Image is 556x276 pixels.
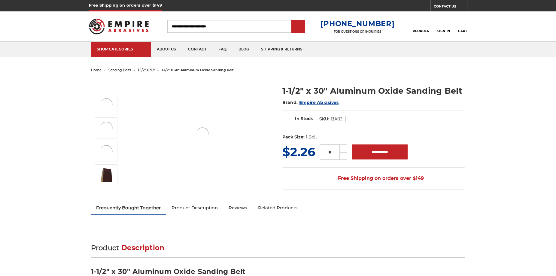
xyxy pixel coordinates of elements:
img: Empire Abrasives [89,15,149,38]
img: 1-1/2" x 30" Sanding Belt - Aluminum Oxide [99,97,114,112]
a: contact [182,42,212,57]
dd: 1 Belt [306,134,317,140]
input: Submit [292,21,304,33]
h1: 1-1/2" x 30" Aluminum Oxide Sanding Belt [282,85,465,97]
a: 1-1/2" x 30" [138,68,155,72]
a: Cart [458,20,467,33]
a: shipping & returns [255,42,308,57]
a: sanding belts [108,68,131,72]
span: $2.26 [282,144,315,159]
dt: Pack Size: [282,134,305,140]
span: Cart [458,29,467,33]
a: Product Description [166,201,223,214]
a: Empire Abrasives [299,100,339,105]
img: 1-1/2" x 30" - Aluminum Oxide Sanding Belt [99,167,114,182]
a: blog [232,42,255,57]
img: 1-1/2" x 30" Aluminum Oxide Sanding Belt [99,120,114,135]
img: 1-1/2" x 30" AOX Sanding Belt [99,144,114,159]
a: Reviews [223,201,253,214]
a: home [91,68,102,72]
dt: SKU: [319,116,330,122]
a: Related Products [253,201,303,214]
span: Product [91,244,119,252]
span: Reorder [413,29,429,33]
span: Description [121,244,165,252]
p: FOR QUESTIONS OR INQUIRIES [321,30,394,34]
a: Reorder [413,20,429,33]
span: Free Shipping on orders over $149 [324,172,424,184]
div: SHOP CATEGORIES [97,47,145,51]
a: [PHONE_NUMBER] [321,19,394,28]
span: Brand: [282,100,298,105]
span: 1-1/2" x 30" aluminum oxide sanding belt [162,68,234,72]
span: Sign In [437,29,450,33]
dd: BA03 [331,116,342,122]
a: Frequently Bought Together [91,201,166,214]
a: CONTACT US [434,3,467,11]
span: In Stock [295,116,313,121]
a: about us [151,42,182,57]
a: faq [212,42,232,57]
img: 1-1/2" x 30" Sanding Belt - Aluminum Oxide [195,126,210,141]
